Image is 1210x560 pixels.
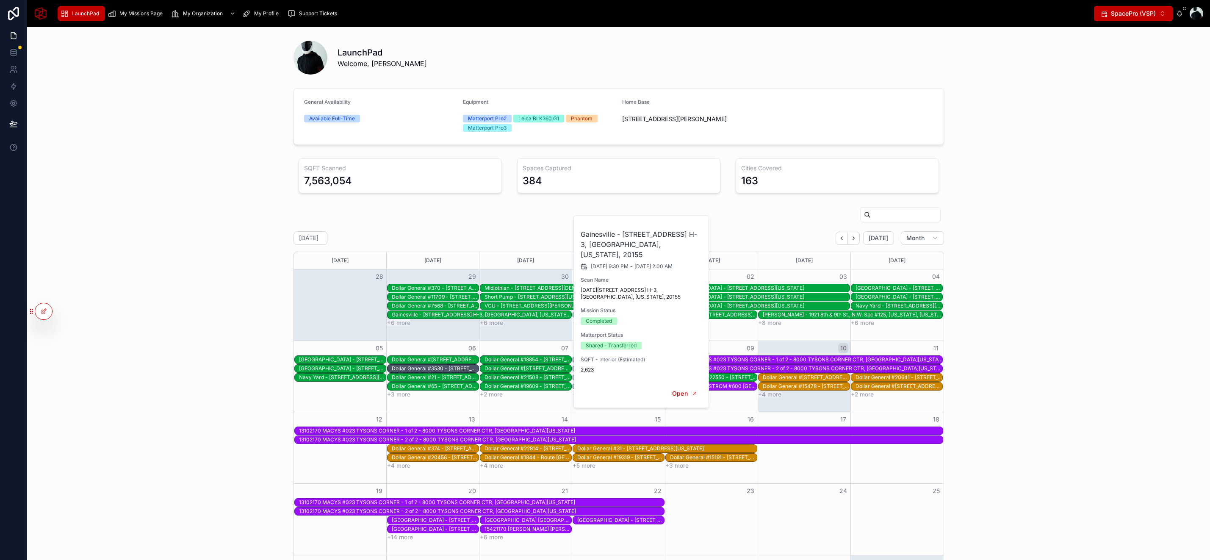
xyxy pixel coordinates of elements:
div: Dollar General #21508 - 125 Paige Drive, Cedar Bluff, Virginia, 24609 [485,374,571,381]
div: 13102170 MACYS #023 TYSONS CORNER - 2 of 2 - 8000 TYSONS CORNER CTR, MC LEAN, Virginia, 22102 [299,507,665,515]
div: [GEOGRAPHIC_DATA] - [STREET_ADDRESS][US_STATE] [670,294,850,300]
div: Alexandria - 3644 King St, Alexandria, Virginia, 22302 [577,516,664,524]
button: 15 [653,414,663,424]
button: +4 more [387,462,410,469]
div: Dollar General #19319 - [STREET_ADDRESS][US_STATE] [577,454,664,461]
div: Dollar General #370 - [STREET_ADDRESS][US_STATE] [392,285,479,291]
h3: Spaces Captured [523,164,715,172]
span: Mission Status [581,307,703,314]
div: [PERSON_NAME] - 1921 8th & 9th St., N.W. Spc #125, [US_STATE], [US_STATE], 20001 [763,311,942,318]
div: [DATE] [759,252,849,269]
div: Dollar General #15478 - [STREET_ADDRESS][US_STATE] [763,383,850,390]
div: Dollar General #65 - 175 E Jackson St, Gate City, Virginia, 24251 [392,383,479,390]
button: +9 more [573,319,596,326]
button: +4 more [480,462,503,469]
div: Hampton Coliseum VA - Peninsula Town Center - 2033 Coliseum Drive, Hampton, Virginia, 23666 [392,525,479,533]
div: [GEOGRAPHIC_DATA] - [STREET_ADDRESS][US_STATE] [670,302,850,309]
div: Dollar General #[STREET_ADDRESS][US_STATE] [392,356,479,363]
button: 09 [745,343,756,353]
div: Navy Yard - 52 M St. SE, Washington, District of Columbia, 20003 [299,374,386,381]
button: 12 [374,414,385,424]
div: Short Pump - [STREET_ADDRESS][US_STATE] [485,294,664,300]
span: My Profile [254,10,279,17]
div: Available Full-Time [309,115,355,122]
div: [DATE] [388,252,478,269]
div: Dollar General #1844 - Route [GEOGRAPHIC_DATA][PERSON_NAME][US_STATE], 23072 [485,454,571,461]
div: 13102170 MACYS #023 TYSONS CORNER - 2 of 2 - 8000 TYSONS CORNER CTR, [GEOGRAPHIC_DATA][US_STATE] [299,436,943,443]
button: 04 [931,272,941,282]
button: 18 [931,414,941,424]
button: 23 [745,486,756,496]
div: Pike 7 Plaza - 8409 Leesburg Pike Store #50, Vienna, Virginia, 22182 [670,284,850,292]
div: VCU - 810 West Grace St., Richmond, Virginia, 23220 [485,302,664,310]
div: Union Station - 50 Massachusetts Ave. NE Spc. M153, Washington, District of Columbia, 20002 [856,293,942,301]
div: 13102170 MACYS #023 TYSONS CORNER - 2 of 2 - 8000 TYSONS CORNER CTR, MC LEAN, Virginia, 22102 [670,365,942,372]
div: Dollar General #370 - 324 Bloomingdale Avenue, Federalsburg, Maryland, 21632 [392,284,479,292]
button: 05 [374,343,385,353]
div: Navy Yard - 52 M St. SE, Washington, District of Columbia, 20003 [856,302,942,310]
h2: Gainesville - [STREET_ADDRESS] H-3, [GEOGRAPHIC_DATA], [US_STATE], 20155 [581,229,703,260]
button: 13 [467,414,477,424]
div: 384 [523,174,542,188]
div: Dollar General #15478 - 202 E. Williamsburg Road, Sandston, Virginia, 23150 [763,383,850,390]
div: Dollar General #20456 - [STREET_ADDRESS][PERSON_NAME][PERSON_NAME][US_STATE] [392,454,479,461]
div: Dollar General #21 - 1401 Euclid Avenue, Bristol, Virginia, 24201 [392,374,479,381]
div: Dollar General #[STREET_ADDRESS][US_STATE] [856,383,942,390]
button: Select Button [1094,6,1173,21]
div: Dollar General #31 - [STREET_ADDRESS][US_STATE] [577,445,757,452]
div: 13801235 NORDSTROM #600 TYSONS CORNER - 1 of 1 - 8075 TYSONS CORNER CENTER, MC LEAN, Virginia, 22102 [670,383,757,390]
a: My Missions Page [105,6,169,21]
div: Matterport Pro2 [468,115,507,122]
div: 7,563,054 [304,174,352,188]
button: 20 [467,486,477,496]
h1: LaunchPad [338,47,427,58]
span: [STREET_ADDRESS][PERSON_NAME] [622,115,775,123]
button: +14 more [387,534,413,541]
div: 13102170 MACYS #023 TYSONS CORNER - 1 of 2 - 8000 TYSONS CORNER CTR, [GEOGRAPHIC_DATA][US_STATE] [670,356,942,363]
div: [GEOGRAPHIC_DATA] - [STREET_ADDRESS][US_STATE][US_STATE] [856,285,942,291]
button: +2 more [851,391,874,398]
div: [DATE] [481,252,570,269]
a: Open [667,387,703,401]
button: +2 more [480,391,503,398]
span: Matterport Status [581,332,703,338]
div: Dollar General #7568 - 304 W Main St, Fruitland, Maryland, 21826 [392,302,479,310]
div: [DATE] [667,252,756,269]
a: My Profile [240,6,285,21]
div: Dollar General #14304 - 5817 Lee Highway, Atkins, Virginia, 24311 [485,365,571,372]
div: Barracks Road - 1200 Emmet St. N Ste. 110, Charlottesville, Virginia, 22903 [670,302,850,310]
img: App logo [34,7,47,20]
div: Dollar General #15191 - 651 West Main Street, Smithfield, Virginia, 23430 [670,454,757,461]
button: +2 more [573,391,595,398]
div: H Street - 523 H St. NE, Washington, District of Columbia, 20002 [856,284,942,292]
div: Dollar General #19609 - [STREET_ADDRESS][US_STATE] [485,383,571,390]
div: Dollar General #374 - [STREET_ADDRESS][US_STATE] [392,445,479,452]
div: [GEOGRAPHIC_DATA] - [STREET_ADDRESS][US_STATE] NE Spc. M153, [US_STATE], [US_STATE], 20002 [299,365,386,372]
div: 13102170 MACYS #023 TYSONS CORNER - 2 of 2 - 8000 TYSONS CORNER CTR, [GEOGRAPHIC_DATA][US_STATE] [670,365,942,372]
span: Scan Name [581,277,703,283]
div: 13102170 MACYS #023 TYSONS CORNER - 1 of 2 - 8000 TYSONS CORNER CTR, [GEOGRAPHIC_DATA][US_STATE] [299,499,665,506]
button: +4 more [758,391,781,398]
div: H Street - 523 H St. NE, Washington, District of Columbia, 20002 [299,356,386,363]
div: Dollar General #1844 - Route 17 South, Hayes, Virginia, 23072 [485,454,571,461]
div: Dollar General #7568 - [STREET_ADDRESS][US_STATE] [392,302,479,309]
div: 13102170 MACYS #023 TYSONS CORNER - 1 of 2 - 8000 TYSONS CORNER CTR, MC LEAN, Virginia, 22102 [670,356,942,363]
div: Dollar General #3530 - 3325 Lee Hwy, Bristol, Virginia, 24202 [392,365,479,372]
div: Dollar General #11709 - [STREET_ADDRESS][PERSON_NAME][US_STATE] [392,294,479,300]
span: [DATE] [869,234,889,242]
button: 07 [560,343,570,353]
div: [GEOGRAPHIC_DATA] - [STREET_ADDRESS][US_STATE] [670,285,850,291]
div: 13102170 MACYS #023 TYSONS CORNER - 2 of 2 - 8000 TYSONS CORNER CTR, MC LEAN, Virginia, 22102 [299,436,943,444]
div: 15421170 [PERSON_NAME] [PERSON_NAME] #1023 [PERSON_NAME] GALLERIA - 1 of 1 - [STREET_ADDRESS][PER... [485,526,571,532]
div: Completed [586,317,612,325]
button: Month [901,231,944,245]
div: [GEOGRAPHIC_DATA] [GEOGRAPHIC_DATA] - 418 Maple - [STREET_ADDRESS][US_STATE] [485,517,571,524]
button: 02 [745,272,756,282]
div: Dollar General #13900 - 12283 Wards Road, Rustburg, Virginia, 24588 [856,383,942,390]
div: Dollar General #21 - [STREET_ADDRESS][US_STATE] [392,374,479,381]
div: [DATE] [295,252,385,269]
div: Phantom [571,115,593,122]
button: 24 [838,486,848,496]
span: [DATE] 2:00 AM [634,263,673,270]
div: Dollar General #20641 - [STREET_ADDRESS][PERSON_NAME][US_STATE] [856,374,942,381]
